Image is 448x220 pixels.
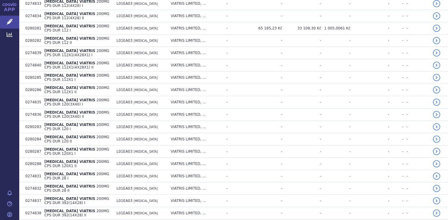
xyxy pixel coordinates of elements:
span: [MEDICAL_DATA] VIATRIS [44,61,95,65]
span: L01EA03 [117,211,132,215]
span: 200MG CPS DUR 392(14X28) II [44,209,109,217]
td: - [282,158,321,170]
a: detail [433,37,440,44]
td: VIATRIS LIMITED, ... [168,182,223,195]
td: - [282,47,321,59]
span: [MEDICAL_DATA] [134,27,158,30]
span: 200MG CPS DUR 120(3X40) I [44,98,109,106]
span: [MEDICAL_DATA] VIATRIS [44,12,95,16]
td: - [403,170,430,182]
a: detail [433,123,440,130]
span: [MEDICAL_DATA] [134,113,158,116]
td: 0274839 [22,47,41,59]
a: detail [433,160,440,167]
td: - [282,72,321,84]
td: - [245,133,282,145]
td: VIATRIS LIMITED, ... [168,195,223,207]
span: 200MG CPS DUR 112 II [44,36,109,45]
td: - [350,145,389,158]
td: - [350,207,389,219]
span: [MEDICAL_DATA] [134,64,158,67]
td: - [282,84,321,96]
td: VIATRIS LIMITED, ... [168,47,223,59]
a: detail [433,185,440,192]
td: - [350,133,389,145]
td: - [321,84,350,96]
td: VIATRIS LIMITED, ... [168,72,223,84]
td: - [389,145,403,158]
td: 0274832 [22,182,41,195]
td: - [223,108,245,121]
td: - [282,96,321,108]
td: - [245,121,282,133]
span: [MEDICAL_DATA] VIATRIS [44,209,95,213]
span: L01EA03 [117,162,132,166]
td: - [245,47,282,59]
span: [MEDICAL_DATA] [134,125,158,129]
span: L01EA03 [117,149,132,154]
span: [MEDICAL_DATA] VIATRIS [44,98,95,102]
td: - [245,59,282,72]
td: - [403,121,430,133]
span: [MEDICAL_DATA] [134,150,158,153]
td: - [223,35,245,47]
span: [MEDICAL_DATA] VIATRIS [44,123,95,127]
span: [MEDICAL_DATA] [134,138,158,141]
td: 0280282 [22,35,41,47]
td: - [245,195,282,207]
td: - [321,72,350,84]
td: - [245,96,282,108]
td: - [282,182,321,195]
span: [MEDICAL_DATA] [134,162,158,166]
span: [MEDICAL_DATA] [134,88,158,92]
td: - [350,72,389,84]
td: - [245,207,282,219]
td: - [403,195,430,207]
td: - [223,207,245,219]
td: - [245,170,282,182]
td: - [321,96,350,108]
span: [MEDICAL_DATA] VIATRIS [44,135,95,139]
td: - [223,195,245,207]
span: [MEDICAL_DATA] VIATRIS [44,24,95,28]
td: - [223,158,245,170]
td: - [350,195,389,207]
td: VIATRIS LIMITED, ... [168,22,223,35]
td: - [321,10,350,22]
td: - [223,59,245,72]
span: [MEDICAL_DATA] [134,14,158,18]
span: [MEDICAL_DATA] [134,175,158,178]
td: - [223,170,245,182]
span: L01EA03 [117,199,132,203]
td: 0274837 [22,195,41,207]
td: - [350,35,389,47]
a: detail [433,86,440,93]
td: - [389,195,403,207]
span: [MEDICAL_DATA] VIATRIS [44,73,95,78]
td: - [389,47,403,59]
td: VIATRIS LIMITED, ... [168,59,223,72]
span: 200MG CPS DUR 120 I [44,123,109,131]
td: - [350,59,389,72]
td: - [282,10,321,22]
td: VIATRIS LIMITED, ... [168,84,223,96]
td: - [403,133,430,145]
span: L01EA03 [117,14,132,18]
span: [MEDICAL_DATA] VIATRIS [44,36,95,41]
td: - [282,170,321,182]
span: [MEDICAL_DATA] [134,101,158,104]
td: - [350,96,389,108]
td: - [223,84,245,96]
td: - [223,121,245,133]
td: - [403,35,430,47]
td: - [321,145,350,158]
td: - [282,108,321,121]
td: VIATRIS LIMITED, ... [168,207,223,219]
td: - [223,133,245,145]
td: - [350,84,389,96]
td: - [389,22,403,35]
td: - [282,133,321,145]
td: - [321,133,350,145]
td: - [282,35,321,47]
td: - [321,59,350,72]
